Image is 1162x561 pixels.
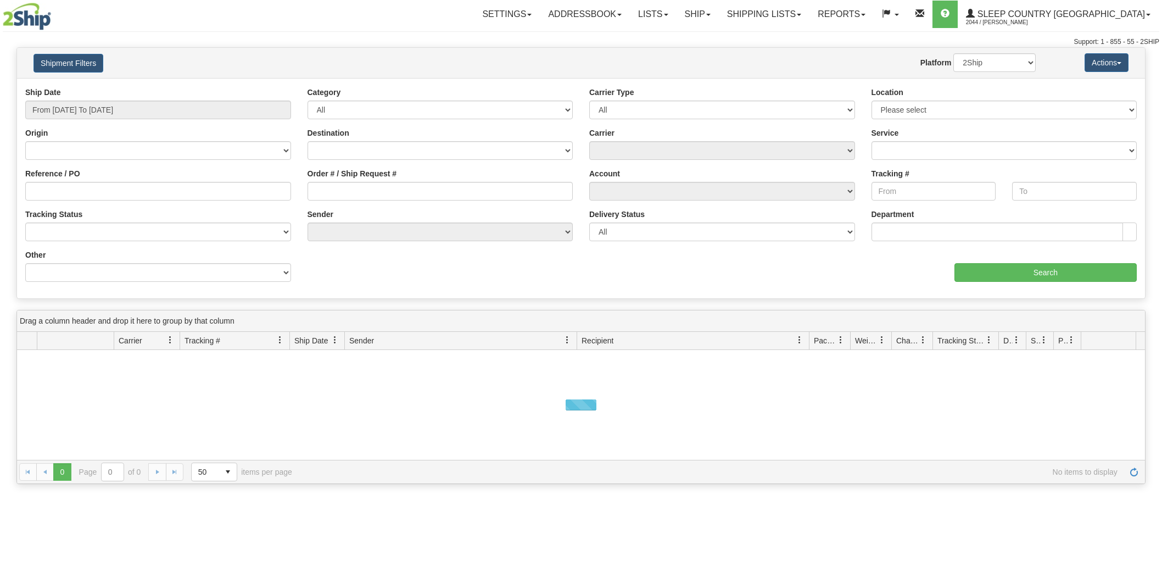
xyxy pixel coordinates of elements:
span: Pickup Status [1058,335,1068,346]
label: Department [871,209,914,220]
a: Settings [474,1,540,28]
span: Carrier [119,335,142,346]
span: Delivery Status [1003,335,1013,346]
button: Actions [1085,53,1129,72]
span: 50 [198,466,213,477]
span: Recipient [582,335,613,346]
span: items per page [191,463,292,481]
div: grid grouping header [17,310,1145,332]
label: Other [25,249,46,260]
iframe: chat widget [1137,224,1161,336]
label: Order # / Ship Request # [308,168,397,179]
a: Shipment Issues filter column settings [1035,331,1053,349]
span: Tracking # [185,335,220,346]
span: Ship Date [294,335,328,346]
span: No items to display [308,468,1118,476]
label: Platform [920,57,952,68]
a: Lists [630,1,676,28]
a: Weight filter column settings [873,331,891,349]
span: Shipment Issues [1031,335,1040,346]
span: Packages [814,335,837,346]
a: Ship Date filter column settings [326,331,344,349]
a: Addressbook [540,1,630,28]
label: Destination [308,127,349,138]
a: Charge filter column settings [914,331,932,349]
span: select [219,463,237,481]
span: 2044 / [PERSON_NAME] [966,17,1048,28]
a: Carrier filter column settings [161,331,180,349]
a: Packages filter column settings [831,331,850,349]
span: Weight [855,335,878,346]
label: Location [871,87,903,98]
input: Search [954,263,1137,282]
span: Tracking Status [937,335,985,346]
a: Sleep Country [GEOGRAPHIC_DATA] 2044 / [PERSON_NAME] [958,1,1159,28]
a: Ship [677,1,719,28]
label: Tracking # [871,168,909,179]
a: Shipping lists [719,1,809,28]
a: Recipient filter column settings [790,331,809,349]
div: Support: 1 - 855 - 55 - 2SHIP [3,37,1159,47]
span: Charge [896,335,919,346]
input: From [871,182,996,201]
label: Sender [308,209,333,220]
label: Delivery Status [589,209,645,220]
a: Pickup Status filter column settings [1062,331,1081,349]
span: Page of 0 [79,463,141,481]
a: Reports [809,1,874,28]
span: Sender [349,335,374,346]
label: Service [871,127,899,138]
label: Category [308,87,341,98]
label: Origin [25,127,48,138]
a: Tracking # filter column settings [271,331,289,349]
label: Reference / PO [25,168,80,179]
a: Sender filter column settings [558,331,577,349]
span: Page sizes drop down [191,463,237,481]
span: Sleep Country [GEOGRAPHIC_DATA] [975,9,1145,19]
label: Carrier Type [589,87,634,98]
label: Ship Date [25,87,61,98]
label: Carrier [589,127,614,138]
label: Account [589,168,620,179]
button: Shipment Filters [33,54,103,73]
img: logo2044.jpg [3,3,51,30]
a: Tracking Status filter column settings [980,331,998,349]
span: Page 0 [53,463,71,481]
label: Tracking Status [25,209,82,220]
input: To [1012,182,1137,201]
a: Refresh [1125,463,1143,481]
a: Delivery Status filter column settings [1007,331,1026,349]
